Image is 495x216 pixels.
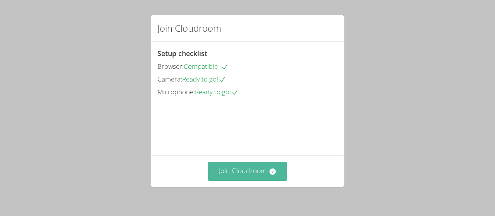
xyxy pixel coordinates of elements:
[195,87,239,96] span: Ready to go!
[157,21,221,35] h2: Join Cloudroom
[157,87,195,96] span: Microphone:
[157,62,184,71] span: Browser:
[208,162,287,181] button: Join Cloudroom
[157,49,207,58] span: Setup checklist
[157,75,182,83] span: Camera:
[182,75,226,83] span: Ready to go!
[184,62,229,71] span: Compatible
